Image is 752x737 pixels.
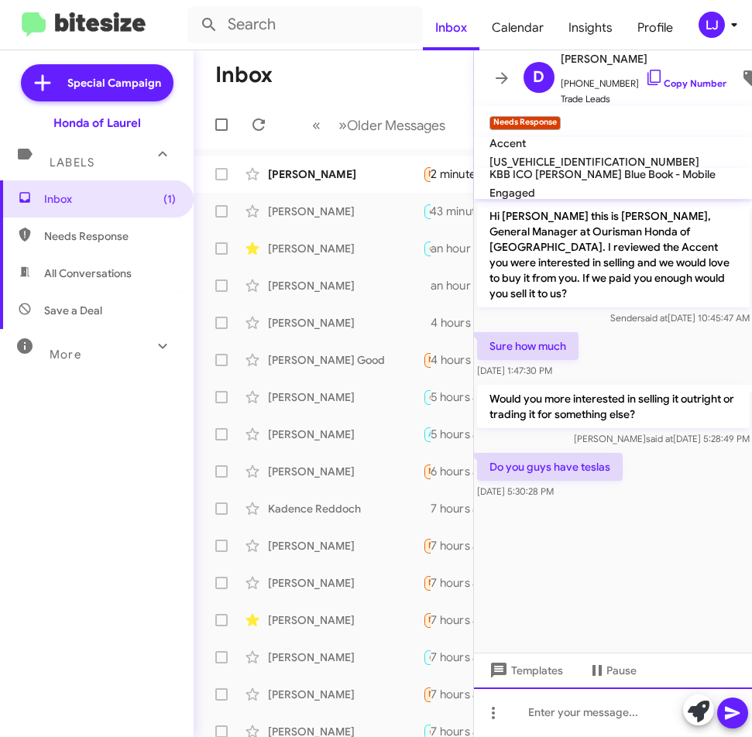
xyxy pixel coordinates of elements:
button: LJ [685,12,735,38]
div: 7 hours ago [431,538,506,554]
span: (1) [163,191,176,207]
div: [PERSON_NAME] [268,687,423,702]
span: Trade Leads [561,91,726,107]
div: 4 hours ago [431,352,506,368]
div: [PERSON_NAME] [268,612,423,628]
div: 4 hours ago [431,315,506,331]
button: Next [329,109,455,141]
button: Previous [303,109,330,141]
h1: Inbox [215,63,273,87]
div: [PERSON_NAME] [268,278,423,293]
div: LJ [699,12,725,38]
button: Templates [474,656,575,684]
div: [PERSON_NAME] [268,464,423,479]
div: Hello [PERSON_NAME], let me check the deal right now. Thank you for getting back with me. [423,315,431,331]
span: Needs Response [428,355,494,365]
span: Labels [50,156,94,170]
nav: Page navigation example [304,109,455,141]
div: 7 hours ago [431,575,506,591]
span: » [338,115,347,135]
div: 7 hours ago [431,612,506,628]
span: Needs Response [428,169,494,179]
span: Engaged [489,186,535,200]
a: Profile [625,5,685,50]
div: Kadence Reddoch [268,501,423,516]
span: [PERSON_NAME] [DATE] 5:28:49 PM [573,433,749,444]
small: Needs Response [489,116,561,130]
div: [PERSON_NAME] [268,241,423,256]
span: Sender [DATE] 10:45:47 AM [609,312,749,324]
span: [PERSON_NAME] [561,50,726,68]
div: OK, I’m gonna have a member of my team. One of my buyers give you a call. [423,202,431,220]
span: Insights [556,5,625,50]
div: could u send me the link [423,462,431,480]
div: 5 hours ago [431,427,506,442]
a: Inbox [423,5,479,50]
span: Templates [486,656,563,684]
span: All Conversations [44,266,132,281]
span: Appointment Set [428,429,496,439]
div: [PERSON_NAME] [268,204,423,219]
div: [PERSON_NAME] [268,538,423,554]
div: Hello, what time [DATE] so we can set your time? [423,388,431,406]
div: 6 hours ago [431,464,506,479]
div: [PERSON_NAME] [268,575,423,591]
button: Pause [575,656,649,684]
span: Needs Response [428,540,494,550]
span: Needs Response [428,615,494,625]
p: Sure how much [477,332,579,360]
div: Did you see the the followup of my experience with your salesperson [PERSON_NAME]? I posted...you... [423,611,431,629]
span: 🔥 Hot [428,206,455,216]
div: 7 hours ago [431,687,506,702]
div: It would need to be a buy out of my loan [423,501,431,516]
div: Whenever the price is right [423,425,431,443]
div: If everything checks out, i can come into your dealership [DATE] and finalize a deal and purchase... [423,536,431,554]
div: an hour ago [431,241,506,256]
a: Special Campaign [21,64,173,101]
div: [PERSON_NAME] Good [268,352,423,368]
input: Search [187,6,423,43]
div: [PERSON_NAME] [268,315,423,331]
div: Honda of Laurel [53,115,141,131]
span: 🔥 Hot [428,243,455,253]
span: Special Campaign [67,75,161,91]
div: You’re welcome. I’ll see you [DATE]! [423,239,431,257]
span: Pause [606,656,637,684]
p: Would you more interested in selling it outright or trading it for something else? [477,385,750,428]
span: [PHONE_NUMBER] [561,68,726,91]
p: Hi [PERSON_NAME] this is [PERSON_NAME], General Manager at Ourisman Honda of [GEOGRAPHIC_DATA]. I... [477,202,750,307]
span: said at [640,312,667,324]
span: « [312,115,321,135]
span: Needs Response [428,466,494,476]
span: [US_VEHICLE_IDENTIFICATION_NUMBER] [489,155,699,169]
div: [PERSON_NAME] [268,389,423,405]
a: Copy Number [645,77,726,89]
div: Good afternoon [PERSON_NAME] apologize for the delayed response. However, this vehicle has been s... [423,278,431,293]
div: 5 hours ago [431,389,506,405]
span: 🔥 Hot [428,392,455,402]
span: Older Messages [347,117,445,134]
div: 43 minutes ago [431,204,524,219]
span: Needs Response [428,578,494,588]
div: 7 hours ago [431,650,506,665]
p: Do you guys have teslas [477,453,623,481]
div: [PERSON_NAME] [268,166,423,182]
div: I have already been by. I test drove the car and my daughter really likes the car. But the car ha... [423,574,431,591]
span: 🔥 Hot [428,726,455,736]
div: an hour ago [431,278,506,293]
div: [PERSON_NAME] [268,650,423,665]
div: If you like you can send me a link for the car and a detailed quote including all fees and charge... [423,351,431,368]
span: [DATE] 5:30:28 PM [477,485,554,497]
span: Needs Response [44,228,176,244]
span: Save a Deal [44,303,102,318]
span: D [533,65,544,90]
div: [PERSON_NAME] [268,427,423,442]
div: Do you guys have teslas [423,165,431,183]
span: Inbox [44,191,176,207]
span: KBB ICO [PERSON_NAME] Blue Book - Mobile [489,167,716,181]
div: Hey, if you can’t do $19,300 out the door for the Tesla Model 3, then it’s not for me. Thanks for... [423,685,431,703]
span: said at [645,433,672,444]
span: More [50,348,81,362]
